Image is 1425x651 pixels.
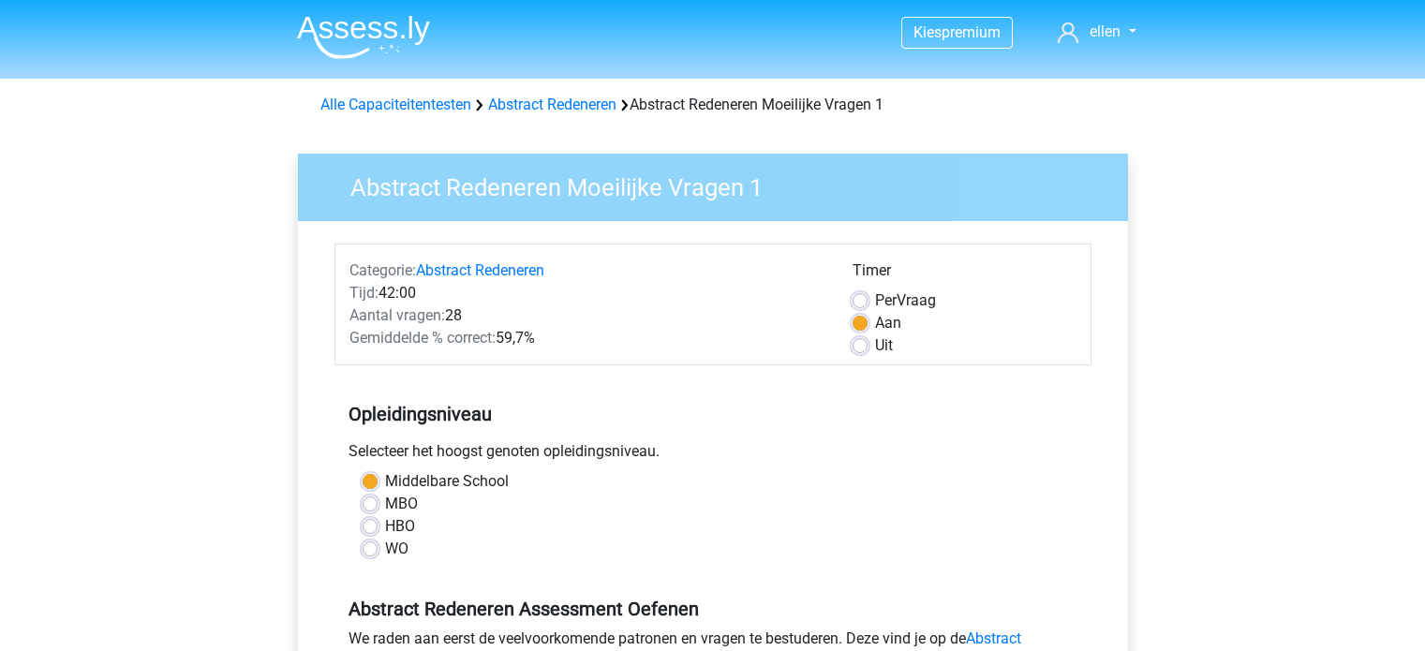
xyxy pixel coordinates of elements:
[942,23,1001,41] span: premium
[875,289,936,312] label: Vraag
[875,334,893,357] label: Uit
[349,329,496,347] span: Gemiddelde % correct:
[913,23,942,41] span: Kies
[875,291,897,309] span: Per
[349,395,1077,433] h5: Opleidingsniveau
[313,94,1113,116] div: Abstract Redeneren Moeilijke Vragen 1
[385,538,408,560] label: WO
[297,15,430,59] img: Assessly
[334,440,1091,470] div: Selecteer het hoogst genoten opleidingsniveau.
[349,261,416,279] span: Categorie:
[1050,21,1143,43] a: ellen
[335,304,839,327] div: 28
[349,598,1077,620] h5: Abstract Redeneren Assessment Oefenen
[385,470,509,493] label: Middelbare School
[875,312,901,334] label: Aan
[1090,22,1121,40] span: ellen
[335,327,839,349] div: 59,7%
[328,166,1114,202] h3: Abstract Redeneren Moeilijke Vragen 1
[853,259,1076,289] div: Timer
[416,261,544,279] a: Abstract Redeneren
[349,284,379,302] span: Tijd:
[320,96,471,113] a: Alle Capaciteitentesten
[385,493,418,515] label: MBO
[902,20,1012,45] a: Kiespremium
[385,515,415,538] label: HBO
[335,282,839,304] div: 42:00
[488,96,616,113] a: Abstract Redeneren
[349,306,445,324] span: Aantal vragen:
